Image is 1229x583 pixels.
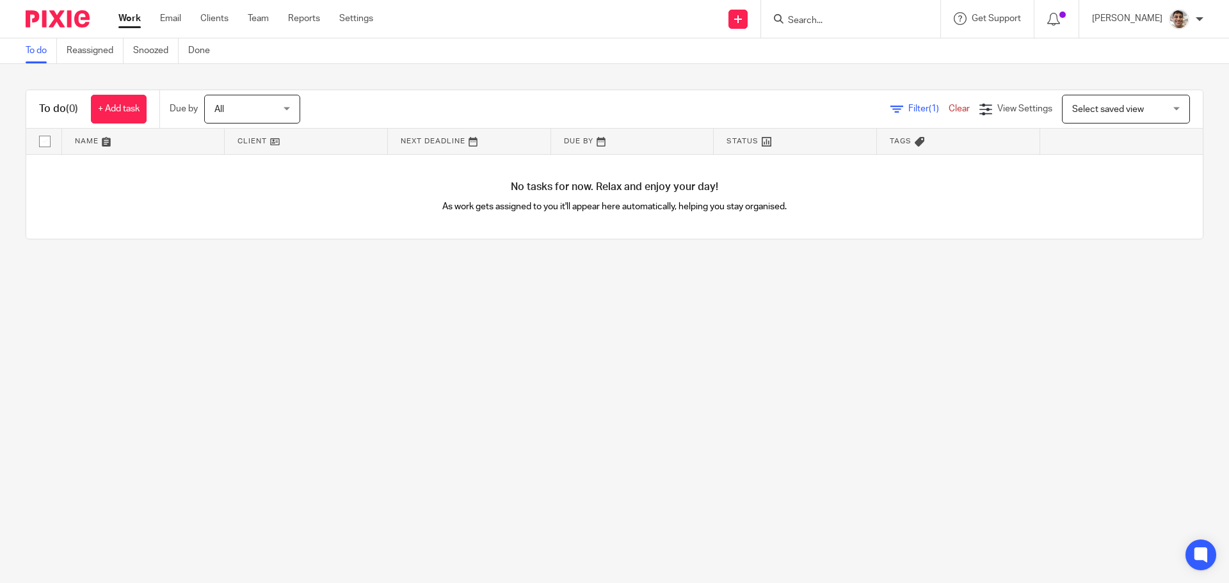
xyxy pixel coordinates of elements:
span: View Settings [997,104,1052,113]
a: To do [26,38,57,63]
a: Work [118,12,141,25]
input: Search [787,15,902,27]
a: Settings [339,12,373,25]
p: [PERSON_NAME] [1092,12,1162,25]
img: Pixie [26,10,90,28]
a: + Add task [91,95,147,124]
a: Clients [200,12,229,25]
a: Clear [949,104,970,113]
img: PXL_20240409_141816916.jpg [1169,9,1189,29]
p: Due by [170,102,198,115]
span: Filter [908,104,949,113]
span: Tags [890,138,912,145]
span: Get Support [972,14,1021,23]
span: (0) [66,104,78,114]
a: Reports [288,12,320,25]
a: Snoozed [133,38,179,63]
h4: No tasks for now. Relax and enjoy your day! [26,180,1203,194]
h1: To do [39,102,78,116]
span: Select saved view [1072,105,1144,114]
p: As work gets assigned to you it'll appear here automatically, helping you stay organised. [321,200,909,213]
a: Email [160,12,181,25]
a: Done [188,38,220,63]
span: (1) [929,104,939,113]
a: Reassigned [67,38,124,63]
a: Team [248,12,269,25]
span: All [214,105,224,114]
